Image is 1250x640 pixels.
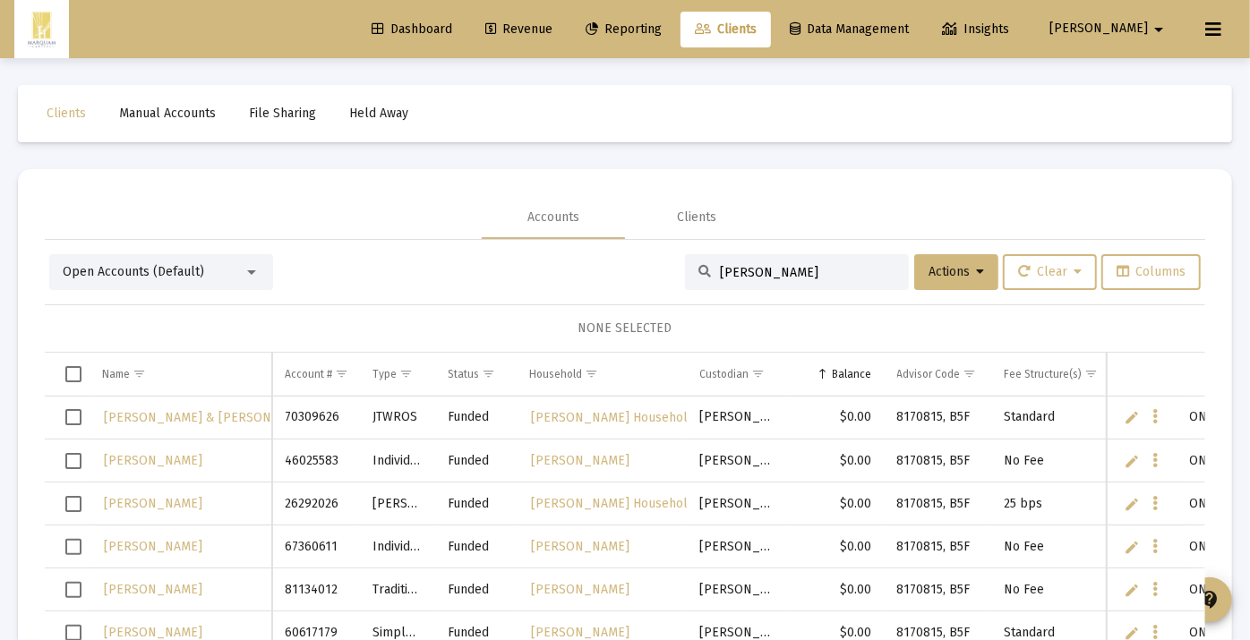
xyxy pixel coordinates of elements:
button: Columns [1101,254,1201,290]
button: [PERSON_NAME] [1028,11,1191,47]
div: Select row [65,453,81,469]
a: Clients [32,96,100,132]
div: Fee Structure(s) [1004,367,1082,381]
span: [PERSON_NAME] [531,625,629,640]
span: Show filter options for column 'Custodian' [751,367,765,380]
div: Type [372,367,397,381]
span: Show filter options for column 'Advisor Code' [963,367,977,380]
span: [PERSON_NAME] [104,496,202,511]
span: Held Away [349,106,408,121]
span: [PERSON_NAME] [531,582,629,597]
span: File Sharing [249,106,316,121]
a: [PERSON_NAME] [102,491,204,516]
div: Select all [65,366,81,382]
td: $0.00 [790,397,885,439]
div: Status [448,367,479,381]
td: 81134012 [272,568,360,611]
td: [PERSON_NAME] [687,397,789,439]
a: Data Management [775,12,923,47]
a: [PERSON_NAME] [102,448,204,474]
a: Edit [1125,582,1141,598]
span: Show filter options for column 'Fee Structure(s)' [1084,367,1098,380]
span: Data Management [790,21,909,37]
span: [PERSON_NAME] Household [531,410,695,425]
div: Account # [285,367,332,381]
td: Column Household [517,353,688,396]
a: [PERSON_NAME] & [PERSON_NAME] [102,405,319,431]
span: Actions [929,264,984,279]
a: [PERSON_NAME] [529,448,631,474]
span: [PERSON_NAME] [104,453,202,468]
span: Open Accounts (Default) [63,264,204,279]
span: Clients [695,21,757,37]
button: Clear [1003,254,1097,290]
a: Edit [1125,453,1141,469]
a: [PERSON_NAME] [102,576,204,602]
div: Accounts [527,209,579,226]
a: [PERSON_NAME] [102,533,204,559]
td: 8170815, B5F [885,482,992,525]
span: Manual Accounts [119,106,216,121]
td: 26292026 [272,482,360,525]
a: [PERSON_NAME] [529,533,631,559]
a: Edit [1125,496,1141,512]
td: Column Account # [272,353,360,396]
span: [PERSON_NAME] [104,625,202,640]
span: Show filter options for column 'Type' [399,367,413,380]
td: Individual [360,525,435,568]
a: Manual Accounts [105,96,230,132]
span: Show filter options for column 'Household' [585,367,598,380]
span: Insights [942,21,1009,37]
span: Dashboard [372,21,452,37]
td: 8170815, B5F [885,397,992,439]
td: Column Status [435,353,517,396]
td: Column Name [90,353,272,396]
td: $0.00 [790,482,885,525]
td: [PERSON_NAME] [687,525,789,568]
td: Column Type [360,353,435,396]
a: Dashboard [357,12,467,47]
a: Edit [1125,539,1141,555]
button: Actions [914,254,998,290]
td: 8170815, B5F [885,525,992,568]
a: Held Away [335,96,423,132]
td: Column Advisor Code [885,353,992,396]
span: Show filter options for column 'Status' [482,367,495,380]
td: [PERSON_NAME] [687,439,789,482]
td: $0.00 [790,439,885,482]
div: Advisor Code [897,367,961,381]
div: Select row [65,582,81,598]
td: Column Fee Structure(s) [991,353,1114,396]
div: Funded [448,495,504,513]
span: Clients [47,106,86,121]
a: File Sharing [235,96,330,132]
div: Select row [65,539,81,555]
div: Select row [65,496,81,512]
a: [PERSON_NAME] Household [529,491,697,516]
span: [PERSON_NAME] [531,453,629,468]
td: 70309626 [272,397,360,439]
div: Select row [65,409,81,425]
span: [PERSON_NAME] [104,539,202,554]
div: Clients [677,209,716,226]
span: [PERSON_NAME] [1049,21,1148,37]
span: [PERSON_NAME] Household [531,496,695,511]
span: Reporting [586,21,662,37]
span: [PERSON_NAME] [531,539,629,554]
span: Clear [1018,264,1082,279]
td: 67360611 [272,525,360,568]
mat-icon: arrow_drop_down [1148,12,1169,47]
a: Edit [1125,409,1141,425]
input: Search [720,265,895,280]
td: Traditional Beneficiary IRA [360,568,435,611]
td: $0.00 [790,568,885,611]
span: Show filter options for column 'Account #' [335,367,348,380]
td: [PERSON_NAME] [687,568,789,611]
a: Reporting [571,12,676,47]
td: No Fee [991,568,1114,611]
div: Funded [448,452,504,470]
td: 8170815, B5F [885,568,992,611]
td: Standard [991,397,1114,439]
td: [PERSON_NAME] [360,482,435,525]
span: [PERSON_NAME] & [PERSON_NAME] [104,410,317,425]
